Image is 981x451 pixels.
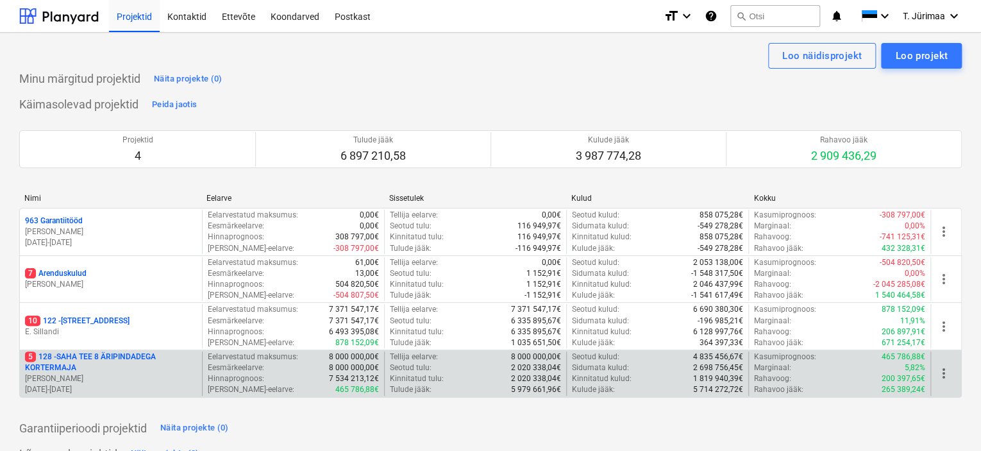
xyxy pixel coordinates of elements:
[511,337,561,348] p: 1 035 651,50€
[25,316,40,326] span: 10
[390,268,432,279] p: Seotud tulu :
[208,243,294,254] p: [PERSON_NAME]-eelarve :
[873,279,925,290] p: -2 045 285,08€
[811,135,876,146] p: Rahavoo jääk
[208,210,298,221] p: Eelarvestatud maksumus :
[693,304,743,315] p: 6 690 380,30€
[390,290,432,301] p: Tulude jääk :
[208,384,294,395] p: [PERSON_NAME]-eelarve :
[691,290,743,301] p: -1 541 617,49€
[25,352,197,373] p: 128 - SAHA TEE 8 ÄRIPINDADEGA KORTERMAJA
[122,148,153,164] p: 4
[572,384,615,395] p: Kulude jääk :
[572,304,619,315] p: Seotud kulud :
[208,337,294,348] p: [PERSON_NAME]-eelarve :
[882,304,925,315] p: 878 152,09€
[329,352,379,362] p: 8 000 000,00€
[693,362,743,373] p: 2 698 756,45€
[390,384,432,395] p: Tulude jääk :
[705,8,717,24] i: Abikeskus
[882,352,925,362] p: 465 786,88€
[693,384,743,395] p: 5 714 272,72€
[730,5,820,27] button: Otsi
[390,304,438,315] p: Tellija eelarve :
[390,373,444,384] p: Kinnitatud tulu :
[875,290,925,301] p: 1 540 464,58€
[149,94,200,115] button: Peida jaotis
[693,373,743,384] p: 1 819 940,39€
[768,43,876,69] button: Loo näidisprojekt
[946,8,962,24] i: keyboard_arrow_down
[572,279,632,290] p: Kinnitatud kulud :
[754,316,791,327] p: Marginaal :
[882,384,925,395] p: 265 389,24€
[572,373,632,384] p: Kinnitatud kulud :
[526,268,561,279] p: 1 152,91€
[917,389,981,451] div: Chat Widget
[25,316,197,337] div: 10122 -[STREET_ADDRESS]E. Sillandi
[25,237,197,248] p: [DATE] - [DATE]
[572,210,619,221] p: Seotud kulud :
[905,268,925,279] p: 0,00%
[390,337,432,348] p: Tulude jääk :
[754,327,791,337] p: Rahavoog :
[516,243,561,254] p: -116 949,97€
[700,210,743,221] p: 858 075,28€
[572,290,615,301] p: Kulude jääk :
[754,257,816,268] p: Kasumiprognoos :
[340,148,406,164] p: 6 897 210,58
[693,257,743,268] p: 2 053 138,00€
[882,243,925,254] p: 432 328,31€
[335,384,379,395] p: 465 786,88€
[572,327,632,337] p: Kinnitatud kulud :
[880,257,925,268] p: -504 820,50€
[355,268,379,279] p: 13,00€
[390,362,432,373] p: Seotud tulu :
[511,316,561,327] p: 6 335 895,67€
[754,232,791,243] p: Rahavoog :
[206,194,378,203] div: Eelarve
[511,362,561,373] p: 2 020 338,04€
[329,316,379,327] p: 7 371 547,17€
[572,316,629,327] p: Sidumata kulud :
[122,135,153,146] p: Projektid
[208,221,264,232] p: Eesmärkeelarve :
[157,418,232,439] button: Näita projekte (0)
[160,421,229,436] div: Näita projekte (0)
[25,316,130,327] p: 122 - [STREET_ADDRESS]
[25,327,197,337] p: E. Sillandi
[693,327,743,337] p: 6 128 997,76€
[895,47,948,64] div: Loo projekt
[754,384,803,395] p: Rahavoo jääk :
[664,8,679,24] i: format_size
[754,243,803,254] p: Rahavoo jääk :
[900,316,925,327] p: 11,91%
[25,352,36,362] span: 5
[698,221,743,232] p: -549 278,28€
[572,337,615,348] p: Kulude jääk :
[25,268,197,290] div: 7Arenduskulud[PERSON_NAME]
[208,373,264,384] p: Hinnaprognoos :
[905,362,925,373] p: 5,82%
[572,257,619,268] p: Seotud kulud :
[151,69,226,89] button: Näita projekte (0)
[19,71,140,87] p: Minu märgitud projektid
[572,268,629,279] p: Sidumata kulud :
[830,8,843,24] i: notifications
[782,47,862,64] div: Loo näidisprojekt
[572,221,629,232] p: Sidumata kulud :
[936,319,952,334] span: more_vert
[700,232,743,243] p: 858 075,28€
[208,268,264,279] p: Eesmärkeelarve :
[542,257,561,268] p: 0,00€
[811,148,876,164] p: 2 909 436,29
[208,304,298,315] p: Eelarvestatud maksumus :
[754,304,816,315] p: Kasumiprognoos :
[208,257,298,268] p: Eelarvestatud maksumus :
[881,43,962,69] button: Loo projekt
[572,352,619,362] p: Seotud kulud :
[517,232,561,243] p: 116 949,97€
[390,210,438,221] p: Tellija eelarve :
[572,362,629,373] p: Sidumata kulud :
[754,194,926,203] div: Kokku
